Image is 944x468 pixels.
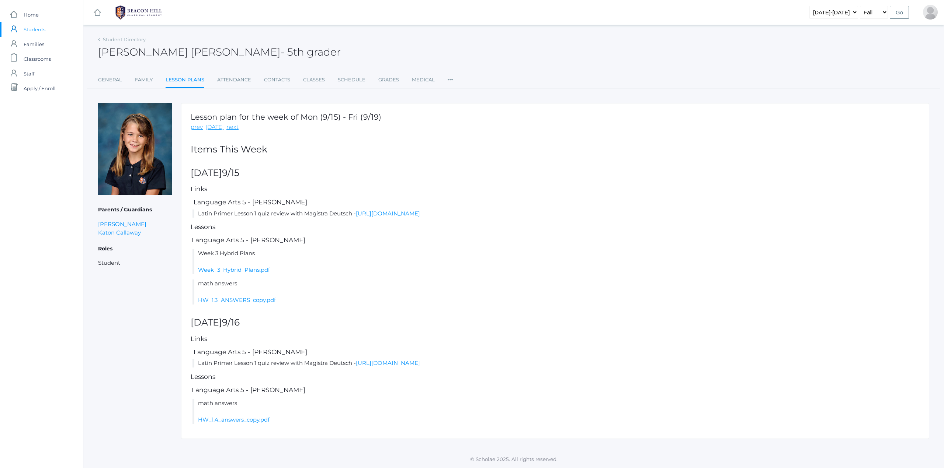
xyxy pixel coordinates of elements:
div: Erin Callaway [923,5,938,20]
a: [URL][DOMAIN_NAME] [356,359,420,366]
span: Apply / Enroll [24,81,56,96]
a: Schedule [338,73,365,87]
a: Lesson Plans [166,73,204,88]
li: Latin Primer Lesson 1 quiz review with Magistra Deutsch - [192,359,920,367]
p: © Scholae 2025. All rights reserved. [83,455,944,463]
img: BHCALogos-05-308ed15e86a5a0abce9b8dd61676a3503ac9727e845dece92d48e8588c001991.png [111,3,166,22]
h5: Language Arts 5 - [PERSON_NAME] [192,349,920,356]
span: Classrooms [24,52,51,66]
a: HW_1.4_answers_copy.pdf [198,416,270,423]
a: Week_3_Hybrid_Plans.pdf [198,266,270,273]
span: - 5th grader [281,46,341,58]
input: Go [890,6,909,19]
a: Student Directory [103,36,146,42]
a: [URL][DOMAIN_NAME] [356,210,420,217]
span: Families [24,37,44,52]
a: prev [191,123,203,131]
a: Katon Callaway [98,228,141,237]
a: HW_1.3_ANSWERS_copy.pdf [198,296,276,303]
a: [PERSON_NAME] [98,220,146,228]
span: Students [24,22,45,37]
span: Home [24,7,39,22]
h5: Language Arts 5 - [PERSON_NAME] [191,387,920,394]
span: Staff [24,66,34,81]
a: next [226,123,239,131]
a: Attendance [217,73,251,87]
li: math answers [192,279,920,305]
li: Student [98,259,172,267]
a: General [98,73,122,87]
a: Grades [378,73,399,87]
h5: Lessons [191,373,920,380]
h2: [DATE] [191,168,920,178]
h5: Links [191,186,920,193]
li: math answers [192,399,920,424]
a: Classes [303,73,325,87]
h5: Language Arts 5 - [PERSON_NAME] [192,199,920,206]
span: 9/16 [222,317,240,328]
h2: [DATE] [191,317,920,328]
a: Family [135,73,153,87]
li: Latin Primer Lesson 1 quiz review with Magistra Deutsch - [192,210,920,218]
h5: Parents / Guardians [98,204,172,216]
li: Week 3 Hybrid Plans [192,249,920,274]
img: Kennedy Callaway [98,103,172,195]
h5: Language Arts 5 - [PERSON_NAME] [191,237,920,244]
a: Contacts [264,73,290,87]
h5: Lessons [191,224,920,231]
h5: Roles [98,243,172,255]
span: 9/15 [222,167,239,178]
h5: Links [191,335,920,342]
a: [DATE] [205,123,224,131]
a: Medical [412,73,435,87]
h1: Lesson plan for the week of Mon (9/15) - Fri (9/19) [191,113,381,121]
h2: Items This Week [191,144,920,155]
h2: [PERSON_NAME] [PERSON_NAME] [98,46,341,58]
